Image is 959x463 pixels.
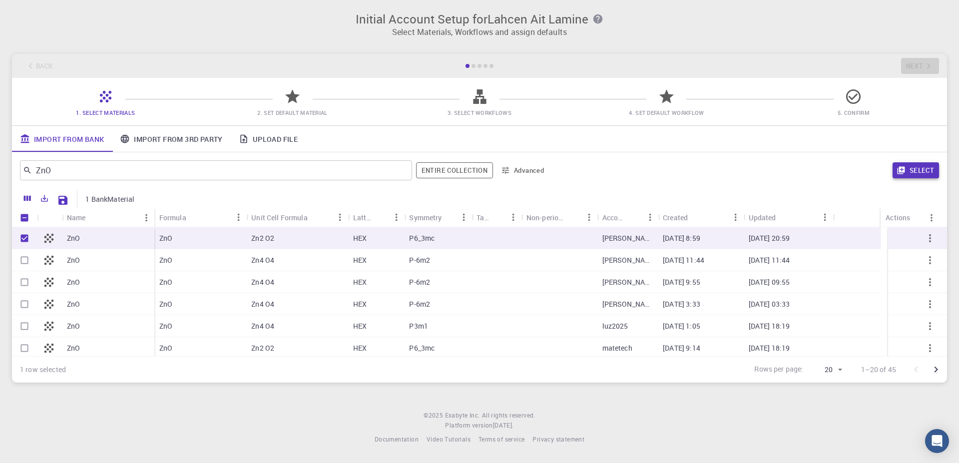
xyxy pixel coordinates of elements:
p: [DATE] 9:55 [663,277,700,287]
p: [DATE] 9:14 [663,343,700,353]
div: Actions [886,208,910,227]
p: Rows per page: [754,364,803,376]
div: 1 row selected [20,365,66,375]
button: Sort [186,209,202,225]
span: All rights reserved. [482,411,535,421]
button: Menu [924,210,940,226]
button: Menu [642,209,658,225]
button: Select [893,162,939,178]
span: 3. Select Workflows [448,109,511,116]
p: Zn4 O4 [251,277,274,287]
p: [PERSON_NAME] [602,255,653,265]
p: P6_3mc [409,233,435,243]
a: Import From 3rd Party [112,126,230,152]
span: Video Tutorials [427,435,471,443]
p: P6_3mc [409,343,435,353]
span: Terms of service [479,435,524,443]
a: Documentation [375,435,419,445]
div: Open Intercom Messenger [925,429,949,453]
button: Sort [372,209,388,225]
p: Zn4 O4 [251,299,274,309]
p: [DATE] 1:05 [663,321,700,331]
div: Name [67,208,86,227]
p: [DATE] 20:59 [749,233,790,243]
div: Created [663,208,688,227]
p: HEX [353,321,367,331]
button: Menu [230,209,246,225]
p: Zn4 O4 [251,321,274,331]
button: Sort [776,209,792,225]
div: Non-periodic [526,208,565,227]
div: Updated [749,208,776,227]
button: Sort [626,209,642,225]
h3: Initial Account Setup for Lahcen Ait Lamine [18,12,941,26]
button: Menu [456,209,472,225]
div: Lattice [348,208,405,227]
p: HEX [353,343,367,353]
span: Platform version [445,421,492,431]
p: HEX [353,299,367,309]
span: 1. Select Materials [76,109,135,116]
button: Menu [388,209,404,225]
p: ZnO [159,343,172,353]
button: Menu [817,209,833,225]
p: luz2025 [602,321,628,331]
p: [DATE] 18:19 [749,343,790,353]
button: Advanced [497,162,549,178]
p: [PERSON_NAME] [602,299,653,309]
div: Icon [37,208,62,227]
p: [DATE] 18:19 [749,321,790,331]
div: Account [602,208,626,227]
div: Unit Cell Formula [251,208,308,227]
button: Menu [728,209,744,225]
div: Formula [159,208,186,227]
a: Terms of service [479,435,524,445]
p: ZnO [159,233,172,243]
button: Go to next page [926,360,946,380]
div: Symmetry [404,208,472,227]
span: Support [20,7,56,16]
span: Privacy statement [532,435,584,443]
p: [DATE] 09:55 [749,277,790,287]
p: [PERSON_NAME] [602,277,653,287]
p: [DATE] 8:59 [663,233,700,243]
button: Entire collection [416,162,493,178]
div: Formula [154,208,247,227]
p: 1–20 of 45 [861,365,897,375]
p: P-6m2 [409,255,430,265]
p: ZnO [67,277,80,287]
span: 4. Set Default Workflow [629,109,704,116]
div: Tags [472,208,521,227]
button: Menu [505,209,521,225]
button: Save Explorer Settings [53,190,73,210]
p: P3m1 [409,321,428,331]
div: 20 [808,363,845,377]
a: Video Tutorials [427,435,471,445]
div: Created [658,208,743,227]
a: [DATE]. [493,421,514,431]
a: Privacy statement [532,435,584,445]
p: [DATE] 11:44 [663,255,704,265]
span: Filter throughout whole library including sets (folders) [416,162,493,178]
button: Sort [489,209,505,225]
p: Zn2 O2 [251,233,274,243]
p: 1 BankMaterial [85,194,134,204]
div: Updated [744,208,833,227]
p: matetech [602,343,632,353]
div: Name [62,208,154,227]
div: Non-periodic [521,208,597,227]
span: 2. Set Default Material [257,109,327,116]
button: Menu [581,209,597,225]
button: Export [36,190,53,206]
p: ZnO [159,321,172,331]
p: Select Materials, Workflows and assign defaults [18,26,941,38]
a: Import From Bank [12,126,112,152]
div: Unit Cell Formula [246,208,348,227]
p: ZnO [159,255,172,265]
span: 5. Confirm [838,109,870,116]
span: © 2025 [424,411,445,421]
button: Sort [565,209,581,225]
p: HEX [353,255,367,265]
p: [PERSON_NAME] [602,233,653,243]
div: Account [597,208,658,227]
